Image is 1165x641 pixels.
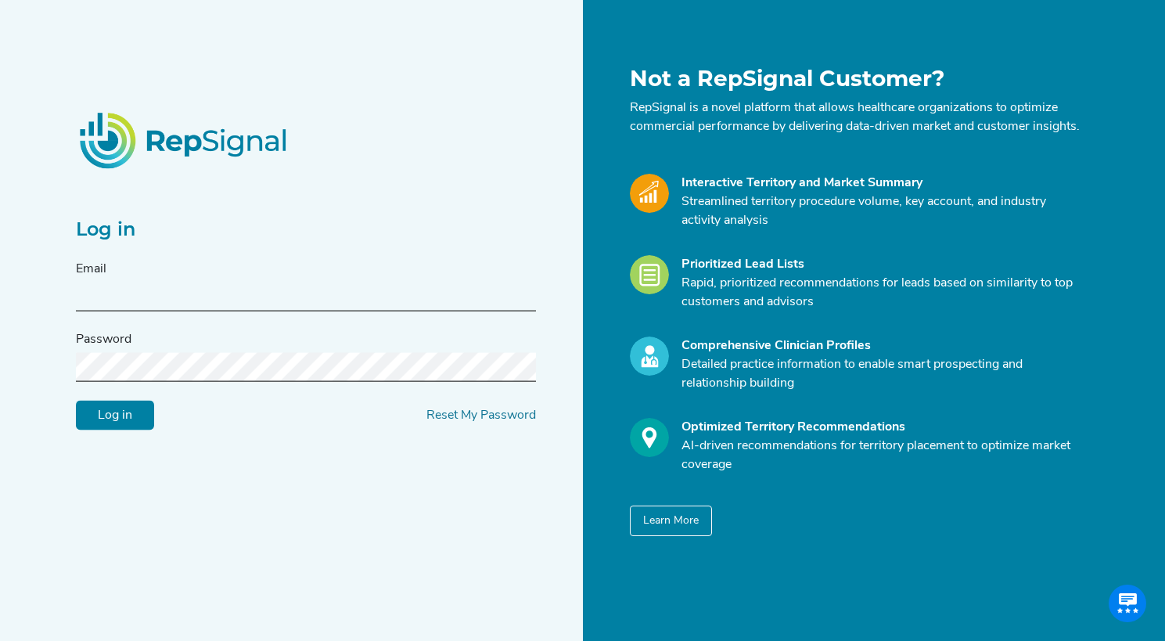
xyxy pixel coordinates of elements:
[681,255,1081,274] div: Prioritized Lead Lists
[630,418,669,457] img: Optimize_Icon.261f85db.svg
[681,437,1081,474] p: AI-driven recommendations for territory placement to optimize market coverage
[426,409,536,422] a: Reset My Password
[60,93,309,187] img: RepSignalLogo.20539ed3.png
[76,401,154,430] input: Log in
[630,174,669,213] img: Market_Icon.a700a4ad.svg
[630,506,712,536] button: Learn More
[630,66,1081,92] h1: Not a RepSignal Customer?
[681,337,1081,355] div: Comprehensive Clinician Profiles
[630,337,669,376] img: Profile_Icon.739e2aba.svg
[681,193,1081,230] p: Streamlined territory procedure volume, key account, and industry activity analysis
[681,274,1081,311] p: Rapid, prioritized recommendations for leads based on similarity to top customers and advisors
[681,418,1081,437] div: Optimized Territory Recommendations
[630,99,1081,136] p: RepSignal is a novel platform that allows healthcare organizations to optimize commercial perform...
[681,355,1081,393] p: Detailed practice information to enable smart prospecting and relationship building
[76,218,536,241] h2: Log in
[76,260,106,279] label: Email
[681,174,1081,193] div: Interactive Territory and Market Summary
[630,255,669,294] img: Leads_Icon.28e8c528.svg
[76,330,131,349] label: Password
